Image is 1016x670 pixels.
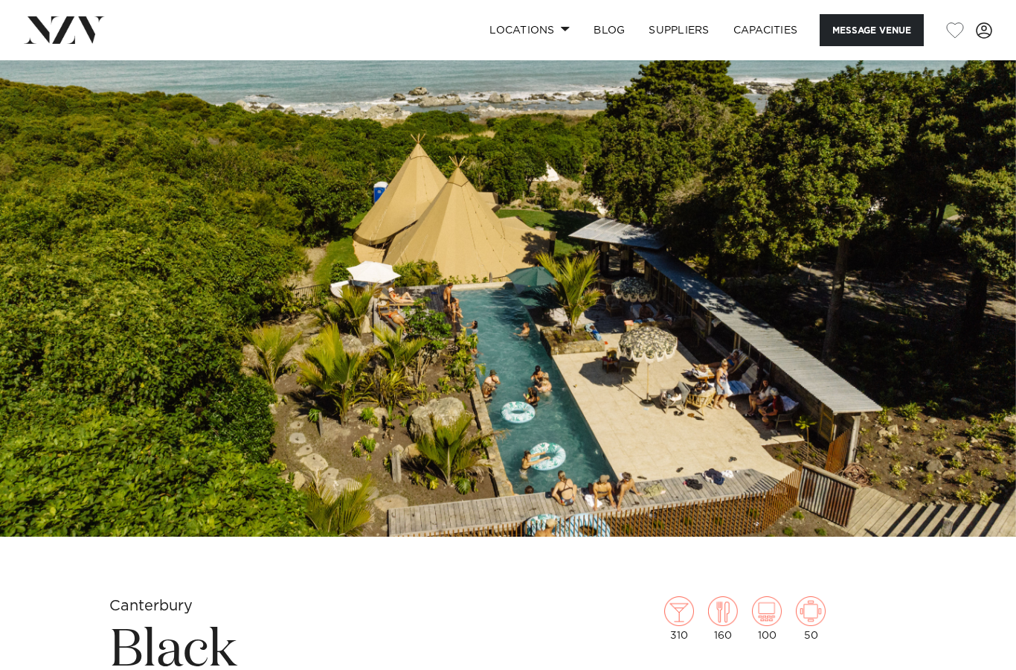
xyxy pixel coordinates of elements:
a: SUPPLIERS [637,14,721,46]
img: dining.png [708,596,738,626]
small: Canterbury [109,599,193,613]
img: meeting.png [796,596,826,626]
div: 50 [796,596,826,641]
button: Message Venue [820,14,924,46]
img: theatre.png [752,596,782,626]
a: BLOG [582,14,637,46]
div: 100 [752,596,782,641]
a: Locations [478,14,582,46]
div: 310 [664,596,694,641]
img: cocktail.png [664,596,694,626]
a: Capacities [721,14,810,46]
img: nzv-logo.png [24,16,105,43]
div: 160 [708,596,738,641]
